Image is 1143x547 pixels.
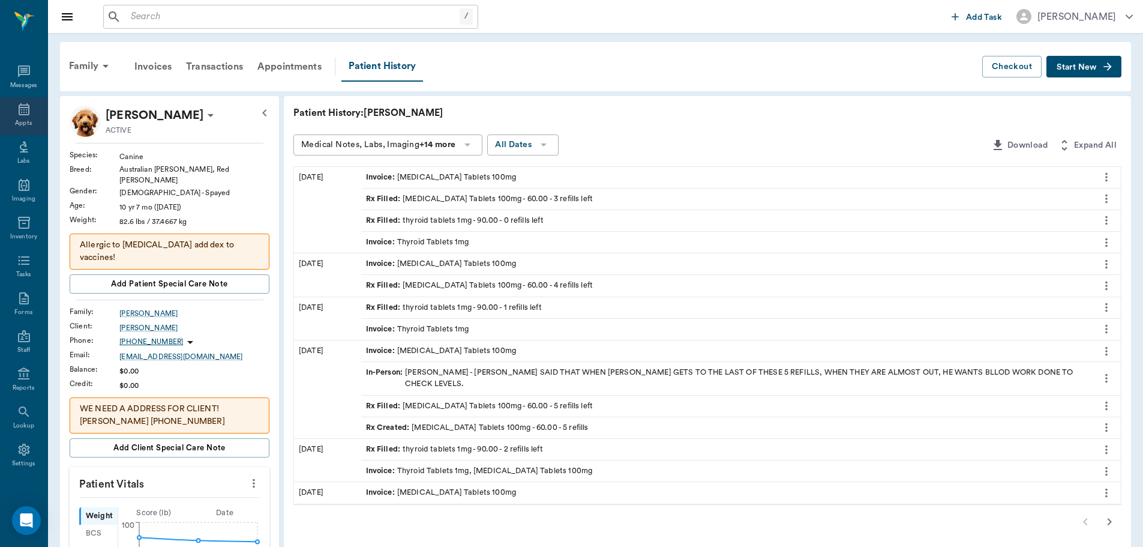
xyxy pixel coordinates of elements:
div: [DATE] [294,340,361,438]
div: Tasks [16,270,31,279]
span: Invoice : [366,487,397,498]
div: Weight : [70,214,119,225]
div: [DATE] [294,167,361,253]
div: [DATE] [294,297,361,340]
div: [PERSON_NAME] [1037,10,1116,24]
a: [PERSON_NAME] [119,322,269,333]
span: Add patient Special Care Note [111,277,227,291]
img: Profile Image [70,106,101,137]
div: [MEDICAL_DATA] Tablets 100mg - 60.00 - 4 refills left [366,280,593,291]
div: Settings [12,459,36,468]
div: Dottie Partain [106,106,203,125]
div: thyroid tablets 1mg - 90.00 - 0 refills left [366,215,544,226]
div: [MEDICAL_DATA] Tablets 100mg - 60.00 - 5 refills [366,422,589,434]
div: Gender : [70,186,119,196]
a: Transactions [179,52,250,81]
div: Forms [14,308,32,317]
div: BCS [79,525,118,542]
span: Rx Filled : [366,302,403,313]
a: Invoices [127,52,179,81]
button: Download [986,134,1052,157]
b: +14 more [419,141,455,149]
div: Labs [17,157,30,166]
div: Age : [70,200,119,211]
button: All Dates [487,134,559,156]
div: thyroid tablets 1mg - 90.00 - 1 refills left [366,302,542,313]
div: $0.00 [119,366,269,376]
div: Staff [17,346,30,355]
div: Credit : [70,378,119,389]
button: more [244,473,263,494]
div: 82.6 lbs / 37.4667 kg [119,216,269,227]
div: [MEDICAL_DATA] Tablets 100mg [366,172,516,183]
span: Invoice : [366,172,397,183]
div: Thyroid Tablets 1mg [366,237,469,248]
div: [MEDICAL_DATA] Tablets 100mg - 60.00 - 5 refills left [366,400,593,412]
a: [PERSON_NAME] [119,308,269,319]
button: Add Task [947,5,1007,28]
div: Client : [70,321,119,331]
button: more [1097,276,1116,296]
span: Rx Filled : [366,400,403,412]
button: more [1097,341,1116,361]
p: Patient History: [PERSON_NAME] [293,106,653,120]
div: [MEDICAL_DATA] Tablets 100mg [366,258,516,270]
button: more [1097,483,1116,503]
span: Invoice : [366,465,397,477]
div: [PERSON_NAME] - [PERSON_NAME] SAID THAT WHEN [PERSON_NAME] GETS TO THE LAST OF THESE 5 REFILLS, W... [366,367,1087,390]
a: Patient History [341,52,423,82]
div: Family [62,52,120,80]
div: [DEMOGRAPHIC_DATA] - Spayed [119,187,269,198]
div: Open Intercom Messenger [12,506,41,535]
div: [MEDICAL_DATA] Tablets 100mg [366,487,516,498]
span: Rx Filled : [366,215,403,226]
span: Rx Filled : [366,444,403,455]
div: Balance : [70,364,119,375]
span: Add client Special Care Note [113,441,226,455]
div: $0.00 [119,380,269,391]
div: Australian [PERSON_NAME], Red [PERSON_NAME] [119,164,269,186]
button: more [1097,417,1116,438]
div: Species : [70,150,119,160]
span: Invoice : [366,345,397,357]
div: Medical Notes, Labs, Imaging [301,138,455,153]
a: [EMAIL_ADDRESS][DOMAIN_NAME] [119,351,269,362]
button: more [1097,368,1116,388]
div: Phone : [70,335,119,346]
div: Appts [15,119,32,128]
div: thyroid tablets 1mg - 90.00 - 2 refills left [366,444,543,455]
span: Rx Filled : [366,193,403,205]
tspan: 100 [121,522,134,529]
p: ACTIVE [106,125,131,136]
div: Lookup [13,422,34,431]
div: Family : [70,306,119,317]
button: more [1097,319,1116,339]
span: Rx Created : [366,422,412,434]
button: Add patient Special Care Note [70,274,269,294]
button: Expand All [1052,134,1121,157]
p: [PHONE_NUMBER] [119,337,183,347]
button: Close drawer [55,5,79,29]
button: more [1097,210,1116,231]
div: Date [189,507,260,519]
p: Allergic to [MEDICAL_DATA] add dex to vaccines! [80,239,259,264]
span: Invoice : [366,258,397,270]
a: Appointments [250,52,329,81]
div: 10 yr 7 mo ([DATE]) [119,202,269,213]
button: more [1097,440,1116,460]
div: Imaging [12,195,35,204]
button: [PERSON_NAME] [1007,5,1142,28]
span: Invoice : [366,237,397,248]
div: Thyroid Tablets 1mg, [MEDICAL_DATA] Tablets 100mg [366,465,593,477]
input: Search [126,8,460,25]
div: Weight [79,507,118,525]
span: Invoice : [366,324,397,335]
button: more [1097,167,1116,187]
div: [DATE] [294,482,361,503]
